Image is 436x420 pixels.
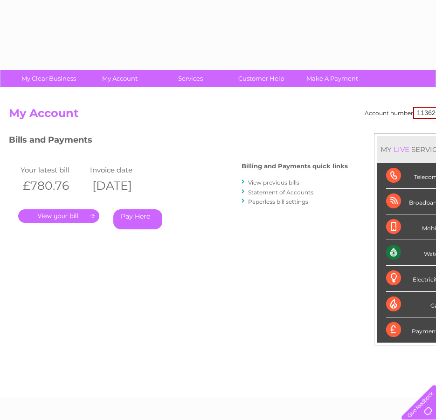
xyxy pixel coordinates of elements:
h3: Bills and Payments [9,133,348,150]
td: Invoice date [88,164,157,176]
a: View previous bills [248,179,299,186]
a: Services [152,70,229,87]
a: Make A Payment [294,70,371,87]
a: Statement of Accounts [248,189,313,196]
a: . [18,209,99,223]
th: [DATE] [88,176,157,195]
a: Pay Here [113,209,162,229]
h4: Billing and Payments quick links [242,163,348,170]
a: Paperless bill settings [248,198,308,205]
a: My Clear Business [10,70,87,87]
div: LIVE [392,145,411,154]
td: Your latest bill [18,164,88,176]
a: My Account [81,70,158,87]
th: £780.76 [18,176,88,195]
a: Customer Help [223,70,300,87]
